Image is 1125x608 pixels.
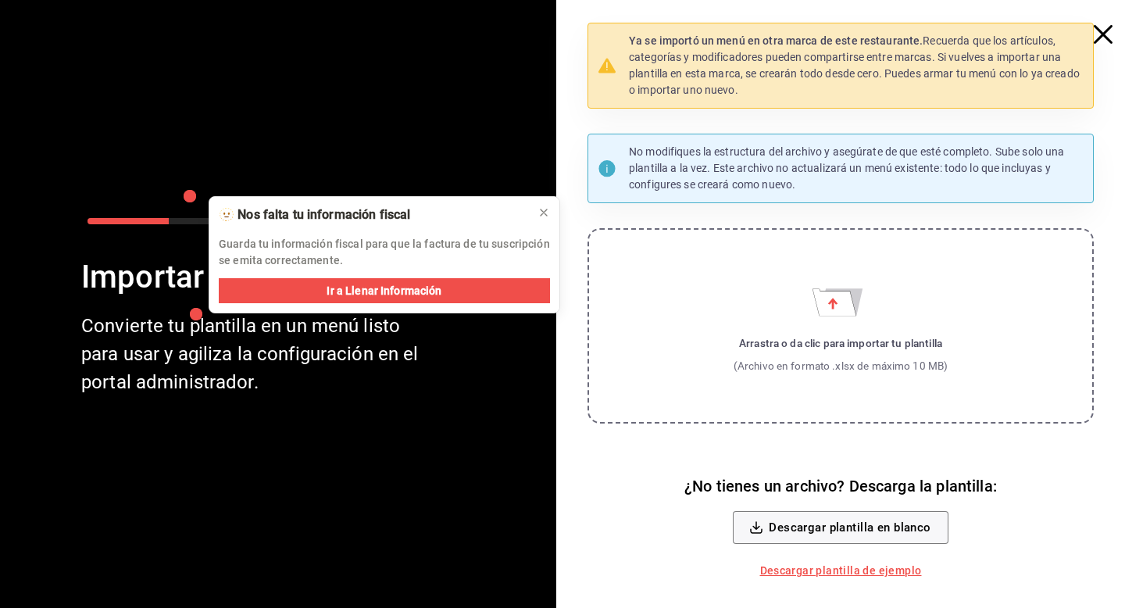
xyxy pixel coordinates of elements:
[684,474,997,499] h6: ¿No tienes un archivo? Descarga la plantilla:
[629,33,1084,98] p: Recuerda que los artículos, categorías y modificadores pueden compartirse entre marcas. Si vuelve...
[219,236,550,269] p: Guarda tu información fiscal para que la factura de tu suscripción se emita correctamente.
[219,206,525,224] div: 🫥 Nos falta tu información fiscal
[754,556,928,585] a: Descargar plantilla de ejemplo
[81,312,431,396] div: Convierte tu plantilla en un menú listo para usar y agiliza la configuración en el portal adminis...
[734,358,948,374] div: (Archivo en formato .xlsx de máximo 10 MB)
[629,144,1084,193] p: No modifiques la estructura del archivo y asegúrate de que esté completo. Sube solo una plantilla...
[733,511,948,544] button: Descargar plantilla en blanco
[734,335,948,351] div: Arrastra o da clic para importar tu plantilla
[629,34,923,47] strong: Ya se importó un menú en otra marca de este restaurante.
[327,283,441,299] span: Ir a Llenar Información
[81,256,431,299] div: Importar menú
[587,228,1094,424] label: Importar menú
